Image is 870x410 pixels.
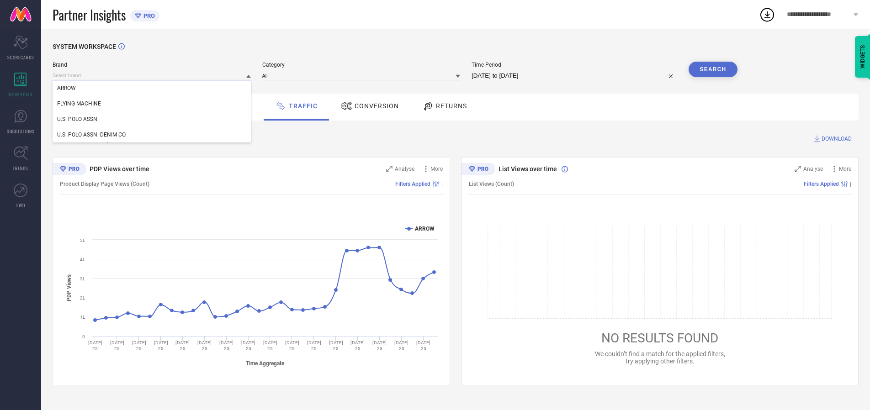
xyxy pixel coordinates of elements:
span: Product Display Page Views (Count) [60,181,149,187]
text: [DATE] 25 [372,340,387,351]
tspan: Time Aggregate [246,360,285,367]
span: FLYING MACHINE [57,100,101,107]
span: ARROW [57,85,76,91]
span: Traffic [289,102,318,110]
text: [DATE] 25 [285,340,299,351]
button: Search [689,62,738,77]
span: Category [262,62,461,68]
div: Open download list [759,6,775,23]
text: [DATE] 25 [394,340,408,351]
text: 0 [82,334,85,339]
span: More [839,166,851,172]
span: PDP Views over time [90,165,149,173]
span: NO RESULTS FOUND [601,331,718,346]
span: TRENDS [13,165,28,172]
svg: Zoom [795,166,801,172]
text: ARROW [415,226,435,232]
text: [DATE] 25 [110,340,124,351]
text: 4L [80,257,85,262]
span: FWD [16,202,25,209]
span: | [850,181,851,187]
span: Brand [53,62,251,68]
span: Conversion [355,102,399,110]
span: Partner Insights [53,5,126,24]
text: [DATE] 25 [307,340,321,351]
text: [DATE] 25 [197,340,212,351]
span: Analyse [803,166,823,172]
text: [DATE] 25 [241,340,255,351]
tspan: PDP Views [66,274,72,301]
span: Returns [436,102,467,110]
span: SCORECARDS [7,54,34,61]
span: We couldn’t find a match for the applied filters, try applying other filters. [595,350,725,365]
span: DOWNLOAD [822,134,852,143]
span: List Views over time [499,165,557,173]
text: [DATE] 25 [219,340,233,351]
span: | [441,181,443,187]
input: Select time period [472,70,677,81]
span: Analyse [395,166,414,172]
svg: Zoom [386,166,393,172]
text: [DATE] 25 [263,340,277,351]
text: [DATE] 25 [175,340,190,351]
span: Filters Applied [395,181,430,187]
span: U.S. POLO ASSN. [57,116,99,122]
text: 5L [80,238,85,243]
span: WORKSPACE [8,91,33,98]
text: 2L [80,295,85,300]
text: 3L [80,276,85,281]
span: Time Period [472,62,677,68]
text: [DATE] 25 [88,340,102,351]
div: ARROW [53,80,251,96]
div: Premium [53,163,86,177]
text: [DATE] 25 [132,340,146,351]
text: [DATE] 25 [329,340,343,351]
span: SYSTEM WORKSPACE [53,43,116,50]
div: U.S. POLO ASSN. [53,111,251,127]
span: SUGGESTIONS [7,128,35,135]
text: [DATE] 25 [154,340,168,351]
span: PRO [141,12,155,19]
span: U.S. POLO ASSN. DENIM CO. [57,131,127,138]
text: [DATE] 25 [350,340,365,351]
div: Premium [462,163,495,177]
div: FLYING MACHINE [53,96,251,111]
div: U.S. POLO ASSN. DENIM CO. [53,127,251,142]
span: More [430,166,443,172]
input: Select brand [53,71,251,80]
text: [DATE] 25 [416,340,430,351]
span: Filters Applied [804,181,839,187]
span: List Views (Count) [469,181,514,187]
text: 1L [80,315,85,320]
